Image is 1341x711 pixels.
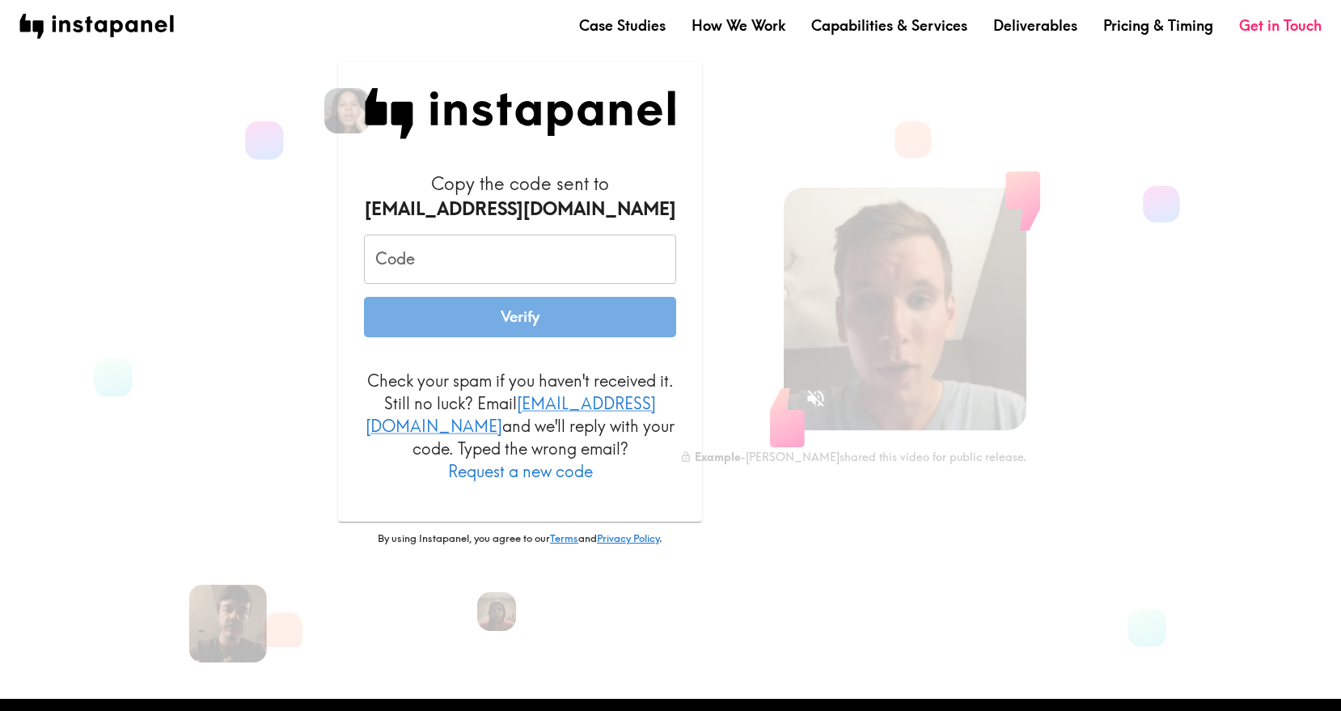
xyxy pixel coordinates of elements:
[364,197,676,222] div: [EMAIL_ADDRESS][DOMAIN_NAME]
[338,531,702,546] p: By using Instapanel, you agree to our and .
[1239,15,1322,36] a: Get in Touch
[364,370,676,483] p: Check your spam if you haven't received it. Still no luck? Email and we'll reply with your code. ...
[448,460,593,483] button: Request a new code
[798,381,833,416] button: Sound is off
[366,393,656,436] a: [EMAIL_ADDRESS][DOMAIN_NAME]
[811,15,967,36] a: Capabilities & Services
[189,585,267,662] img: Spencer
[692,15,785,36] a: How We Work
[579,15,666,36] a: Case Studies
[19,14,174,39] img: instapanel
[364,171,676,222] h6: Copy the code sent to
[680,450,1026,464] div: - [PERSON_NAME] shared this video for public release.
[695,450,740,464] b: Example
[364,235,676,285] input: xxx_xxx_xxx
[477,592,516,631] img: Trish
[597,531,659,544] a: Privacy Policy
[364,88,676,139] img: Instapanel
[1103,15,1213,36] a: Pricing & Timing
[364,297,676,337] button: Verify
[993,15,1077,36] a: Deliverables
[324,88,370,133] img: Kelly
[550,531,578,544] a: Terms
